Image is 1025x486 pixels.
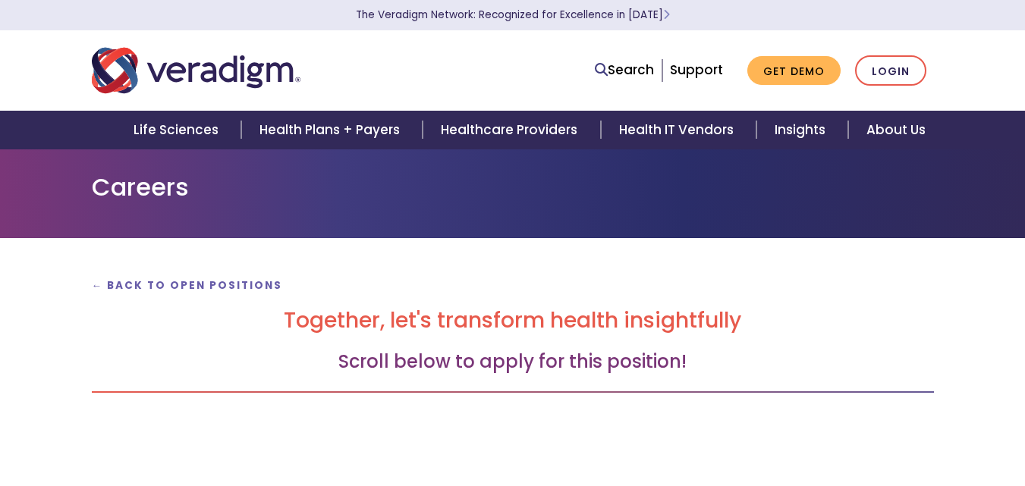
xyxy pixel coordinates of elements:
[241,111,423,149] a: Health Plans + Payers
[756,111,848,149] a: Insights
[92,278,283,293] a: ← Back to Open Positions
[855,55,926,86] a: Login
[595,60,654,80] a: Search
[356,8,670,22] a: The Veradigm Network: Recognized for Excellence in [DATE]Learn More
[115,111,241,149] a: Life Sciences
[747,56,841,86] a: Get Demo
[670,61,723,79] a: Support
[92,351,934,373] h3: Scroll below to apply for this position!
[848,111,944,149] a: About Us
[663,8,670,22] span: Learn More
[423,111,600,149] a: Healthcare Providers
[601,111,756,149] a: Health IT Vendors
[92,173,934,202] h1: Careers
[92,45,300,96] img: Veradigm logo
[92,308,934,334] h2: Together, let's transform health insightfully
